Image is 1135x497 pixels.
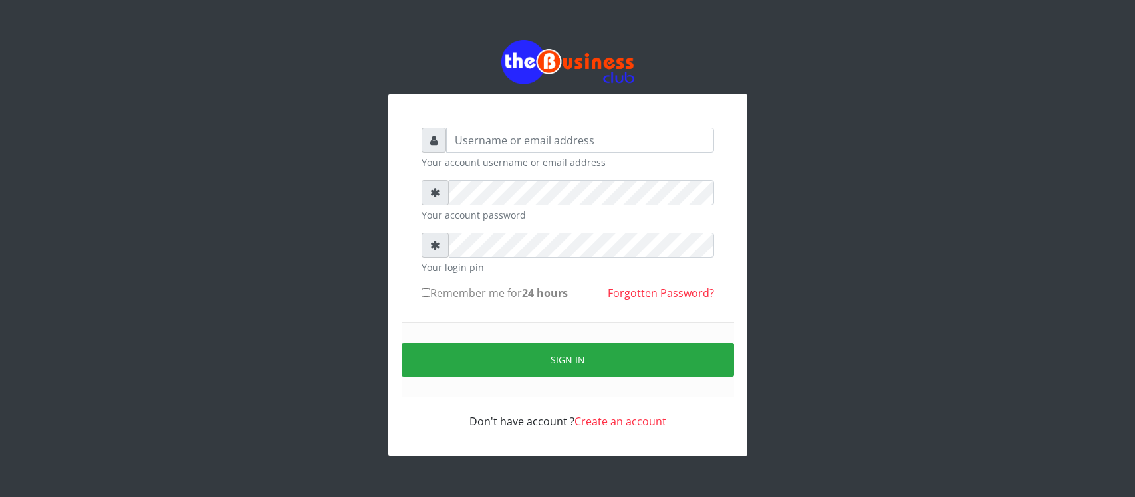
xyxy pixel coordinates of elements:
input: Remember me for24 hours [422,288,430,297]
a: Forgotten Password? [608,286,714,300]
a: Create an account [574,414,666,429]
small: Your account username or email address [422,155,714,169]
button: Sign in [402,343,734,377]
small: Your login pin [422,260,714,274]
small: Your account password [422,208,714,222]
input: Username or email address [446,128,714,153]
b: 24 hours [522,286,568,300]
div: Don't have account ? [422,397,714,429]
label: Remember me for [422,285,568,301]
